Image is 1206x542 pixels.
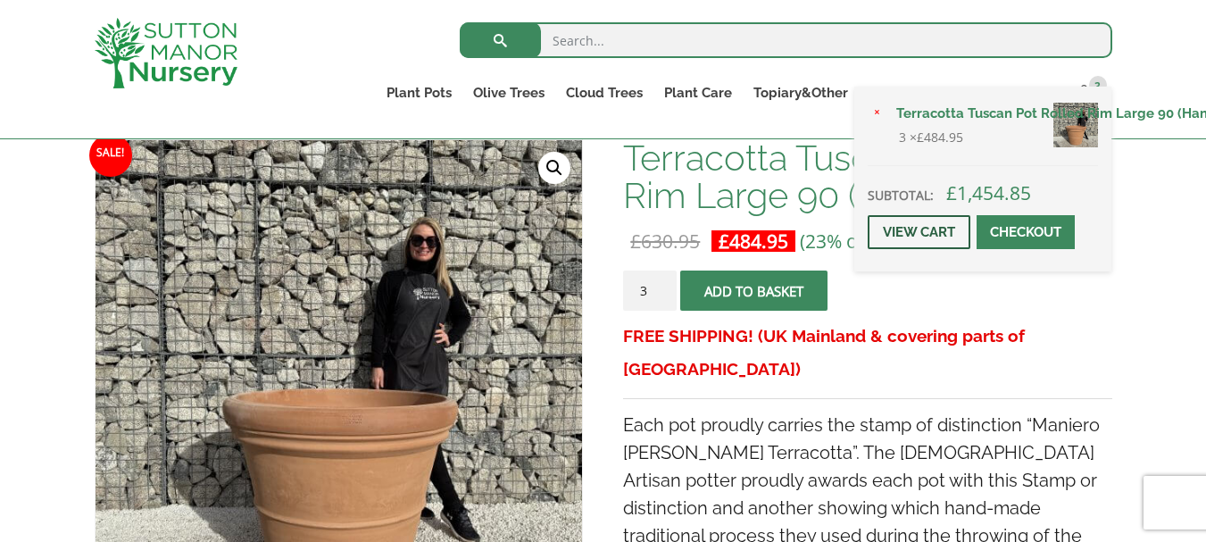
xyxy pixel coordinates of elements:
a: View cart [868,215,970,249]
a: Checkout [977,215,1075,249]
strong: Subtotal: [868,187,934,204]
span: £ [630,229,641,254]
h3: FREE SHIPPING! (UK Mainland & covering parts of [GEOGRAPHIC_DATA]) [623,320,1111,386]
a: Plant Pots [376,80,462,105]
a: Contact [994,80,1067,105]
bdi: 484.95 [719,229,788,254]
span: 3 × [899,127,963,148]
bdi: 1,454.85 [946,180,1031,205]
a: Olive Trees [462,80,555,105]
input: Search... [460,22,1112,58]
h1: Terracotta Tuscan Pot Rolled Rim Large 90 (Handmade) [623,139,1111,214]
a: About [859,80,919,105]
a: Delivery [919,80,994,105]
a: View full-screen image gallery [538,152,570,184]
span: 3 [1089,76,1107,94]
a: 3 [1067,80,1112,105]
bdi: 630.95 [630,229,700,254]
button: Add to basket [680,271,828,311]
span: £ [946,180,957,205]
img: logo [95,18,237,88]
a: Plant Care [653,80,743,105]
a: Remove Terracotta Tuscan Pot Rolled Rim Large 90 (Handmade) from basket [868,104,887,124]
span: £ [719,229,729,254]
img: Terracotta Tuscan Pot Rolled Rim Large 90 (Handmade) [1053,103,1098,147]
a: Topiary&Other [743,80,859,105]
a: Cloud Trees [555,80,653,105]
span: £ [917,129,924,146]
bdi: 484.95 [917,129,963,146]
span: (23% off) [800,229,876,254]
span: Sale! [89,134,132,177]
input: Product quantity [623,271,677,311]
a: Terracotta Tuscan Pot Rolled Rim Large 90 (Handmade) [886,100,1098,127]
